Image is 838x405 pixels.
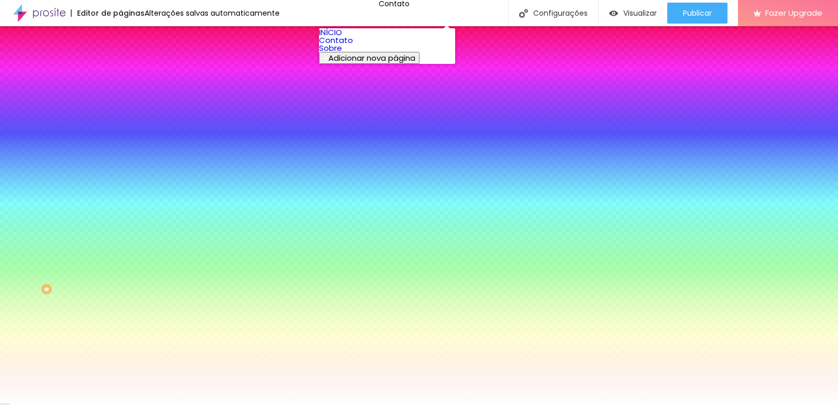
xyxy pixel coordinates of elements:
div: Editor de páginas [71,9,145,17]
span: Fazer Upgrade [765,8,822,17]
img: view-1.svg [609,9,618,18]
button: Publicar [667,3,727,24]
img: Icone [519,9,528,18]
button: Visualizar [599,3,667,24]
span: Visualizar [623,9,657,17]
div: Alterações salvas automaticamente [145,9,280,17]
span: Adicionar nova página [328,52,415,63]
a: Sobre [319,42,342,53]
span: Publicar [683,9,712,17]
a: Contato [319,35,353,46]
button: Adicionar nova página [319,52,420,64]
a: INÍCIO [319,27,342,38]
